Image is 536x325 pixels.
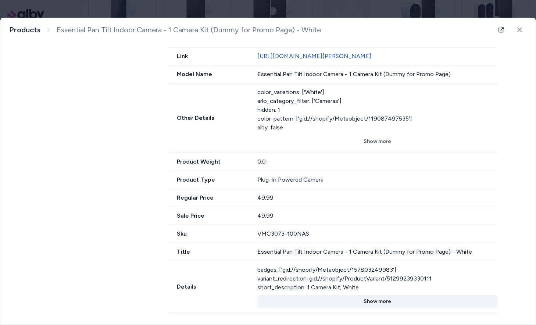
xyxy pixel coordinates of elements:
[257,88,498,132] div: color_variations: ['White'] arlo_category_filter: ['Cameras'] hidden: 1 color-pattern: ['gid://sh...
[168,211,249,220] span: Sale Price
[257,70,498,79] div: Essential Pan Tilt Indoor Camera - 1 Camera Kit (Dummy for Promo Page)
[168,175,249,184] span: Product Type
[257,229,498,238] div: VMC3073-100NAS
[168,282,249,291] span: Details
[168,114,249,122] span: Other Details
[168,70,249,79] span: Model Name
[257,53,371,60] a: [URL][DOMAIN_NAME][PERSON_NAME]
[168,52,249,61] span: Link
[9,25,40,35] a: Products
[168,157,249,166] span: Product Weight
[257,135,498,148] button: Show more
[257,157,498,166] div: 0.0
[57,25,321,35] span: Essential Pan Tilt Indoor Camera - 1 Camera Kit (Dummy for Promo Page) - White
[168,229,249,238] span: Sku
[257,211,498,220] div: 49.99
[257,175,498,184] div: Plug-In Powered Camera
[168,247,249,256] span: Title
[257,265,498,292] div: badges: ['gid://shopify/Metaobject/157803249983'] variant_redirection: gid://shopify/ProductVaria...
[257,247,498,256] div: Essential Pan Tilt Indoor Camera - 1 Camera Kit (Dummy for Promo Page) - White
[9,25,321,35] nav: breadcrumb
[257,295,498,308] button: Show more
[257,193,498,202] div: 49.99
[168,193,249,202] span: Regular Price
